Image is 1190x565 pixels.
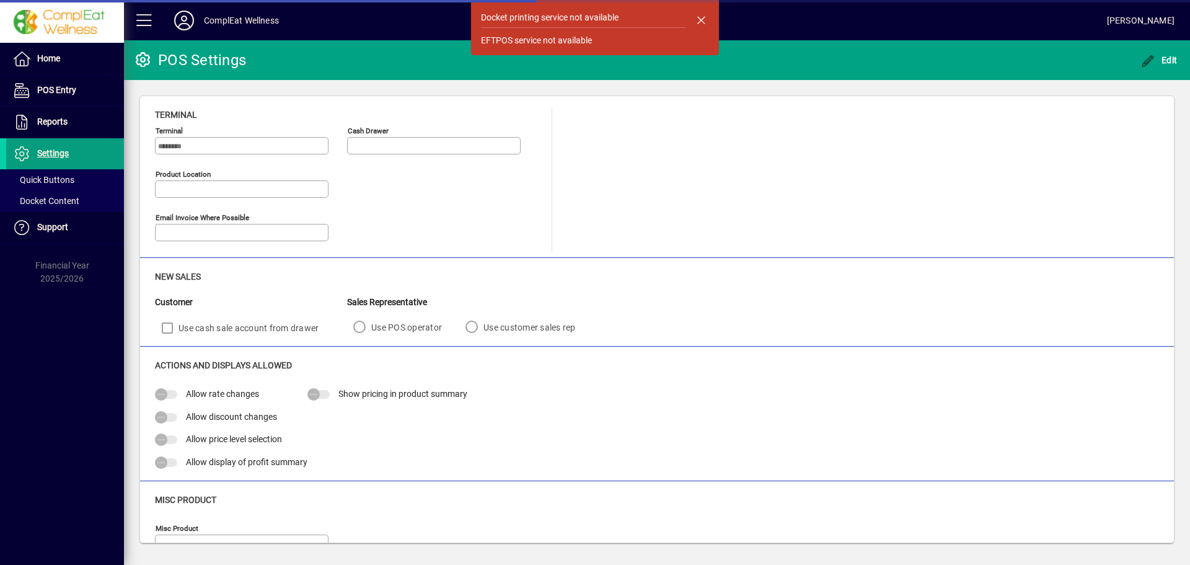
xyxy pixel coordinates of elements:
[12,196,79,206] span: Docket Content
[6,190,124,211] a: Docket Content
[37,53,60,63] span: Home
[186,412,277,422] span: Allow discount changes
[155,296,347,309] div: Customer
[156,213,249,222] mat-label: Email Invoice where possible
[37,148,69,158] span: Settings
[1140,55,1178,65] span: Edit
[1137,49,1181,71] button: Edit
[155,495,216,505] span: Misc Product
[156,524,198,533] mat-label: Misc Product
[6,75,124,106] a: POS Entry
[155,272,201,282] span: New Sales
[37,117,68,127] span: Reports
[186,457,307,467] span: Allow display of profit summary
[12,175,74,185] span: Quick Buttons
[6,43,124,74] a: Home
[279,11,1107,30] span: [DATE] 17:02
[156,170,211,179] mat-label: Product location
[348,127,389,135] mat-label: Cash Drawer
[37,85,76,95] span: POS Entry
[186,434,282,444] span: Allow price level selection
[37,222,68,232] span: Support
[164,9,204,32] button: Profile
[155,110,197,120] span: Terminal
[204,11,279,30] div: ComplEat Wellness
[338,389,467,399] span: Show pricing in product summary
[155,360,292,370] span: Actions and Displays Allowed
[1107,11,1175,30] div: [PERSON_NAME]
[156,127,183,135] mat-label: Terminal
[133,50,246,70] div: POS Settings
[186,389,259,399] span: Allow rate changes
[6,169,124,190] a: Quick Buttons
[6,107,124,138] a: Reports
[347,296,593,309] div: Sales Representative
[481,34,592,47] div: EFTPOS service not available
[6,212,124,243] a: Support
